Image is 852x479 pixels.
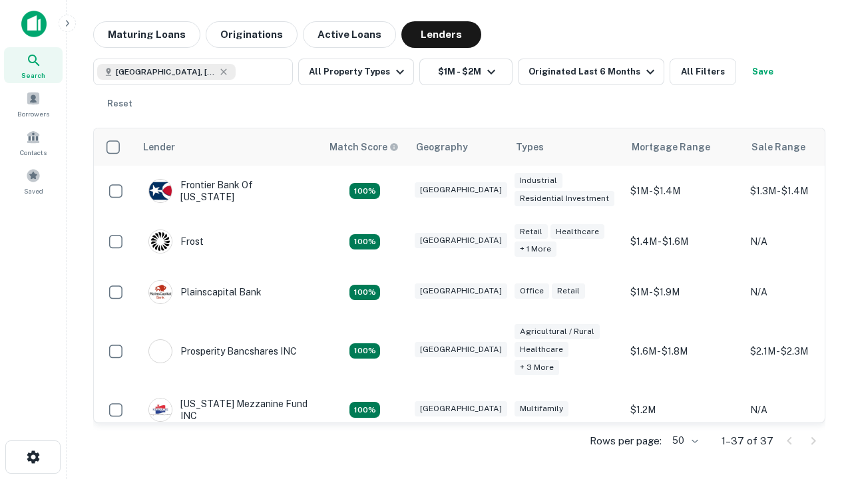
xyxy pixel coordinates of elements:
div: [US_STATE] Mezzanine Fund INC [148,398,308,422]
div: Retail [515,224,548,239]
div: Capitalize uses an advanced AI algorithm to match your search with the best lender. The match sco... [329,140,399,154]
a: Search [4,47,63,83]
button: Active Loans [303,21,396,48]
span: Saved [24,186,43,196]
button: All Filters [670,59,736,85]
div: Matching Properties: 6, hasApolloMatch: undefined [349,343,380,359]
div: + 3 more [515,360,559,375]
div: [GEOGRAPHIC_DATA] [415,342,507,357]
img: picture [149,399,172,421]
th: Geography [408,128,508,166]
th: Capitalize uses an advanced AI algorithm to match your search with the best lender. The match sco... [321,128,408,166]
div: Agricultural / Rural [515,324,600,339]
div: Geography [416,139,468,155]
span: Search [21,70,45,80]
div: Matching Properties: 4, hasApolloMatch: undefined [349,234,380,250]
span: Contacts [20,147,47,158]
div: Healthcare [550,224,604,239]
button: Save your search to get updates of matches that match your search criteria. [742,59,784,85]
div: Frontier Bank Of [US_STATE] [148,179,308,203]
div: [GEOGRAPHIC_DATA] [415,283,507,299]
div: Mortgage Range [632,139,710,155]
div: Plainscapital Bank [148,280,262,304]
td: $1.6M - $1.8M [624,317,744,385]
div: Prosperity Bancshares INC [148,339,297,363]
div: Matching Properties: 4, hasApolloMatch: undefined [349,183,380,199]
td: $1M - $1.9M [624,267,744,317]
div: 50 [667,431,700,450]
div: Frost [148,230,204,253]
p: Rows per page: [590,433,662,449]
div: Retail [552,283,585,299]
td: $1M - $1.4M [624,166,744,216]
th: Mortgage Range [624,128,744,166]
button: Originated Last 6 Months [518,59,664,85]
td: $1.2M [624,385,744,435]
img: picture [149,281,172,303]
a: Contacts [4,124,63,160]
div: Residential Investment [515,191,614,206]
div: Office [515,283,549,299]
img: picture [149,340,172,363]
th: Types [508,128,624,166]
img: picture [149,230,172,253]
div: Originated Last 6 Months [529,64,658,80]
div: Lender [143,139,175,155]
button: Maturing Loans [93,21,200,48]
td: $1.4M - $1.6M [624,216,744,267]
button: Lenders [401,21,481,48]
div: Healthcare [515,342,568,357]
h6: Match Score [329,140,396,154]
a: Saved [4,163,63,199]
div: + 1 more [515,241,556,257]
span: [GEOGRAPHIC_DATA], [GEOGRAPHIC_DATA], [GEOGRAPHIC_DATA] [116,66,216,78]
div: [GEOGRAPHIC_DATA] [415,233,507,248]
iframe: Chat Widget [785,330,852,394]
a: Borrowers [4,86,63,122]
div: Types [516,139,544,155]
span: Borrowers [17,108,49,119]
p: 1–37 of 37 [722,433,773,449]
button: Reset [99,90,141,117]
div: [GEOGRAPHIC_DATA] [415,182,507,198]
button: $1M - $2M [419,59,513,85]
button: All Property Types [298,59,414,85]
div: Industrial [515,173,562,188]
th: Lender [135,128,321,166]
div: Matching Properties: 4, hasApolloMatch: undefined [349,285,380,301]
div: Multifamily [515,401,568,416]
button: Originations [206,21,298,48]
div: [GEOGRAPHIC_DATA] [415,401,507,416]
div: Matching Properties: 5, hasApolloMatch: undefined [349,402,380,418]
img: capitalize-icon.png [21,11,47,37]
div: Sale Range [751,139,805,155]
img: picture [149,180,172,202]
